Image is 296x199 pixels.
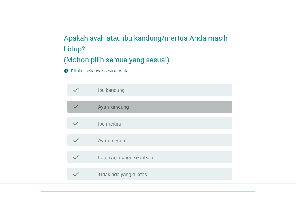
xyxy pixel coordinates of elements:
i: check [72,137,79,144]
i: info [64,68,69,73]
label: Ayah kandung [98,104,129,110]
i: check [72,120,79,127]
h2: Apakah ayah atau ibu kandung/mertua Anda masih hidup? (Mohon pilih semua yang sesuai) [64,27,232,65]
i: check [72,103,79,110]
label: Tidak ada yang di atas [98,172,147,178]
label: Ibu mertua [98,121,121,127]
label: Ibu kandung [98,87,125,93]
i: check [72,170,79,178]
label: Pilihlah sebanyak sesuka Anda [71,68,129,73]
i: check [72,154,79,161]
i: check [72,86,79,93]
label: Ayah mertua [98,138,125,144]
label: Lainnya, mohon sebutkan [98,155,153,161]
